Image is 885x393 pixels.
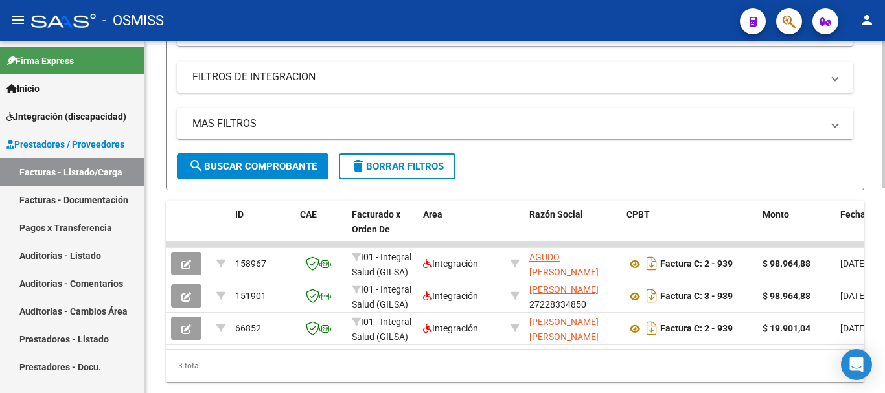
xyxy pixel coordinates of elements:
span: Integración (discapacidad) [6,109,126,124]
div: 27307350691 [529,250,616,277]
span: Firma Express [6,54,74,68]
strong: $ 98.964,88 [763,258,810,269]
span: Prestadores / Proveedores [6,137,124,152]
datatable-header-cell: Area [418,201,505,258]
span: Borrar Filtros [351,161,444,172]
mat-icon: delete [351,158,366,174]
datatable-header-cell: CAE [295,201,347,258]
span: [DATE] [840,323,867,333]
div: 27320711466 [529,315,616,342]
span: Area [423,209,442,219]
span: CAE [300,209,317,219]
span: 158967 [235,258,266,269]
span: [PERSON_NAME] [PERSON_NAME] [529,317,599,342]
mat-expansion-panel-header: MAS FILTROS [177,108,853,139]
span: Integración [423,258,478,269]
button: Buscar Comprobante [177,153,328,179]
span: Facturado x Orden De [352,209,400,234]
span: Integración [423,291,478,301]
span: I01 - Integral Salud (GILSA) [352,317,411,342]
strong: Factura C: 3 - 939 [660,291,733,302]
span: I01 - Integral Salud (GILSA) [352,284,411,309]
mat-panel-title: FILTROS DE INTEGRACION [192,70,822,84]
datatable-header-cell: CPBT [621,201,757,258]
span: Buscar Comprobante [189,161,317,172]
strong: $ 98.964,88 [763,291,810,301]
span: Monto [763,209,789,219]
span: Integración [423,323,478,333]
span: I01 - Integral Salud (GILSA) [352,252,411,277]
div: 3 total [166,350,864,382]
strong: Factura C: 2 - 939 [660,259,733,269]
span: [PERSON_NAME] [529,284,599,295]
div: 27228334850 [529,282,616,309]
mat-icon: menu [10,12,26,28]
span: [DATE] [840,291,867,301]
span: 151901 [235,291,266,301]
i: Descargar documento [643,318,660,339]
span: ID [235,209,244,219]
mat-icon: search [189,158,204,174]
mat-expansion-panel-header: FILTROS DE INTEGRACION [177,62,853,93]
strong: Factura C: 2 - 939 [660,324,733,334]
div: Open Intercom Messenger [841,349,872,380]
span: [DATE] [840,258,867,269]
i: Descargar documento [643,253,660,274]
datatable-header-cell: ID [230,201,295,258]
mat-panel-title: MAS FILTROS [192,117,822,131]
button: Borrar Filtros [339,153,455,179]
mat-icon: person [859,12,875,28]
datatable-header-cell: Monto [757,201,835,258]
span: - OSMISS [102,6,164,35]
datatable-header-cell: Facturado x Orden De [347,201,418,258]
span: CPBT [626,209,650,219]
datatable-header-cell: Razón Social [524,201,621,258]
span: AGUDO [PERSON_NAME] [529,252,599,277]
span: 66852 [235,323,261,333]
span: Razón Social [529,209,583,219]
i: Descargar documento [643,286,660,306]
strong: $ 19.901,04 [763,323,810,333]
span: Inicio [6,82,40,96]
